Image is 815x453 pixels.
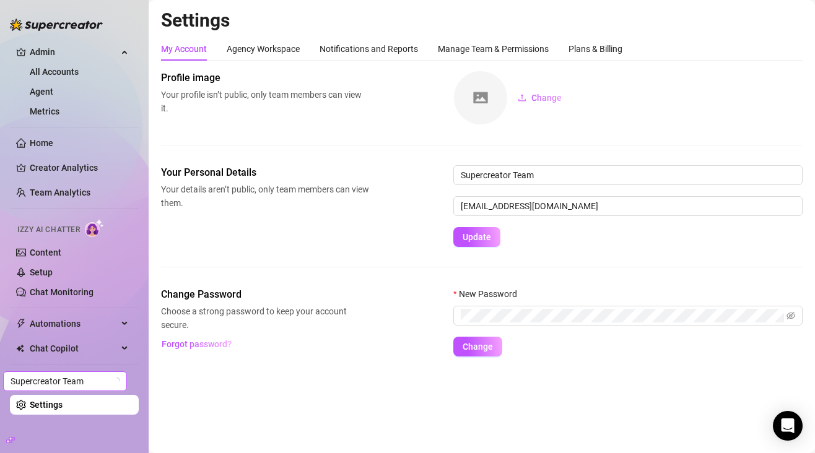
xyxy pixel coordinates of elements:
span: Change [463,342,493,352]
img: Chat Copilot [16,344,24,353]
span: build [6,436,15,444]
img: logo-BBDzfeDw.svg [10,19,103,31]
span: upload [518,93,526,102]
a: Chat Monitoring [30,287,94,297]
a: Setup [30,267,53,277]
a: Metrics [30,106,59,116]
span: Izzy AI Chatter [17,224,80,236]
span: Change Password [161,287,369,302]
span: thunderbolt [16,319,26,329]
img: square-placeholder.png [454,71,507,124]
a: Content [30,248,61,257]
span: loading [111,376,121,386]
div: Notifications and Reports [320,42,418,56]
input: New Password [461,309,784,322]
span: Supercreator Team [11,372,120,390]
span: Your Personal Details [161,165,369,180]
div: My Account [161,42,207,56]
button: Update [453,227,500,247]
span: Your details aren’t public, only team members can view them. [161,183,369,210]
h2: Settings [161,9,803,32]
a: All Accounts [30,67,79,77]
input: Enter name [453,165,803,185]
img: AI Chatter [85,219,104,237]
button: Forgot password? [161,334,232,354]
button: Change [453,337,502,356]
span: Your profile isn’t public, only team members can view it. [161,88,369,115]
span: Choose a strong password to keep your account secure. [161,304,369,332]
div: Agency Workspace [227,42,300,56]
div: Open Intercom Messenger [773,411,803,441]
span: Change [531,93,562,103]
div: Manage Team & Permissions [438,42,549,56]
a: Team Analytics [30,188,90,197]
div: Plans & Billing [569,42,622,56]
label: New Password [453,287,525,301]
span: Admin [30,42,118,62]
span: crown [16,47,26,57]
span: Chat Copilot [30,339,118,358]
span: eye-invisible [787,311,795,320]
a: Creator Analytics [30,158,129,178]
a: Agent [30,87,53,97]
a: Settings [30,400,63,410]
input: Enter new email [453,196,803,216]
span: Profile image [161,71,369,85]
span: Update [463,232,491,242]
a: Home [30,138,53,148]
span: Automations [30,314,118,334]
button: Change [508,88,572,108]
span: Forgot password? [162,339,232,349]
